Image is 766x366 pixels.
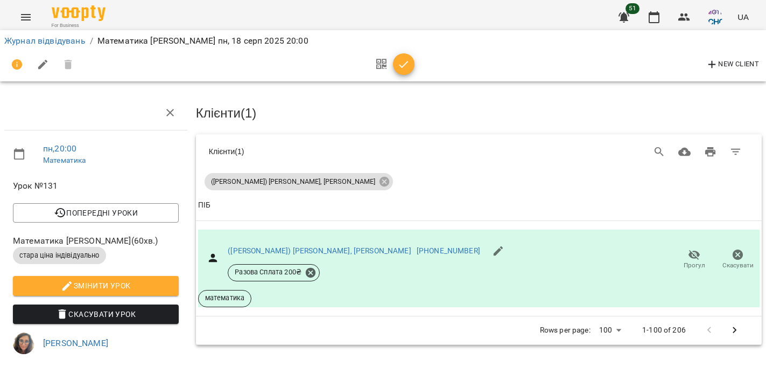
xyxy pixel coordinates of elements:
div: ([PERSON_NAME]) [PERSON_NAME], [PERSON_NAME] [205,173,393,190]
div: Разова Сплата 200₴ [228,264,320,281]
span: математика [199,293,251,303]
a: Математика [43,156,86,164]
span: Разова Сплата 200 ₴ [228,267,308,277]
button: Фільтр [723,139,749,165]
div: 100 [595,322,625,338]
nav: breadcrumb [4,34,762,47]
a: [PERSON_NAME] [43,338,108,348]
p: 1-100 of 206 [642,325,686,336]
span: Прогул [684,261,705,270]
li: / [90,34,93,47]
img: Voopty Logo [52,5,106,21]
button: Друк [698,139,723,165]
div: ПІБ [198,199,210,212]
span: New Client [706,58,759,71]
div: Table Toolbar [196,134,762,169]
span: UA [737,11,749,23]
button: Скасувати [716,245,760,275]
button: Menu [13,4,39,30]
button: Прогул [672,245,716,275]
img: 86d7fcac954a2a308d91a558dd0f8d4d.jpg [13,333,34,354]
span: Математика [PERSON_NAME] ( 60 хв. ) [13,234,179,247]
span: ([PERSON_NAME]) [PERSON_NAME], [PERSON_NAME] [205,177,382,187]
p: Rows per page: [540,325,591,336]
p: Математика [PERSON_NAME] пн, 18 серп 2025 20:00 [97,34,308,47]
span: ПІБ [198,199,760,212]
button: Search [646,139,672,165]
button: Скасувати Урок [13,305,179,324]
span: For Business [52,22,106,29]
span: Змінити урок [22,279,170,292]
span: 51 [626,3,639,14]
a: [PHONE_NUMBER] [417,246,480,255]
a: Журнал відвідувань [4,36,86,46]
span: стара ціна індівідуально [13,251,106,260]
span: Попередні уроки [22,206,170,219]
img: 44498c49d9c98a00586a399c9b723a73.png [707,10,722,25]
button: Next Page [722,317,748,343]
a: ([PERSON_NAME]) [PERSON_NAME], [PERSON_NAME] [228,246,411,255]
button: New Client [703,56,762,73]
button: Змінити урок [13,276,179,295]
span: Скасувати Урок [22,308,170,321]
button: UA [733,7,753,27]
span: Урок №131 [13,179,179,192]
span: Скасувати [722,261,754,270]
button: Попередні уроки [13,203,179,223]
button: Завантажити CSV [672,139,698,165]
a: пн , 20:00 [43,143,76,154]
div: Клієнти ( 1 ) [209,146,445,157]
h3: Клієнти ( 1 ) [196,106,762,120]
div: Sort [198,199,210,212]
